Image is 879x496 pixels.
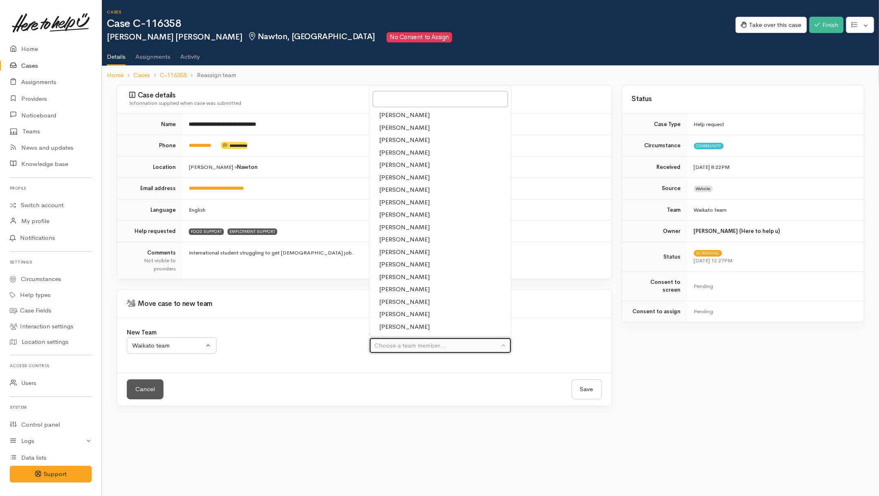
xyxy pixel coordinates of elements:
button: Waikato team [127,337,216,354]
li: Reassign team [187,71,236,80]
h3: Status [632,95,854,103]
a: Activity [180,42,200,65]
span: [PERSON_NAME] [379,260,430,269]
h6: Access control [10,360,92,371]
b: [PERSON_NAME] (Here to help u) [694,228,780,235]
td: Case Type [622,114,687,135]
td: Received [622,156,687,178]
span: [PERSON_NAME] [379,210,430,219]
span: [PERSON_NAME] [379,160,430,170]
div: Not visible to providers [127,257,176,272]
time: [DATE] 8:22PM [694,164,730,170]
span: [PERSON_NAME] [379,248,430,257]
td: Owner [622,221,687,242]
button: Finish [809,17,844,33]
td: Consent to assign [622,301,687,322]
div: Pending [694,308,854,316]
span: [PERSON_NAME] [379,223,430,232]
td: Language [117,199,182,221]
button: Choose a team member... [369,337,512,354]
a: Details [107,42,126,66]
span: [PERSON_NAME] [379,148,430,157]
td: International student struggling to get [DEMOGRAPHIC_DATA] job. [182,242,612,279]
h6: Settings [10,257,92,268]
div: Information supplied when case was submitted [129,99,602,107]
button: Take over this case [735,17,807,33]
td: Source [622,178,687,199]
span: Community [694,143,724,149]
td: Status [622,242,687,271]
td: Location [117,156,182,178]
span: [PERSON_NAME] [379,297,430,307]
a: Cases [133,71,150,80]
span: FOOD SUPPORT [189,228,224,235]
div: [DATE] 12:27PM [694,257,854,265]
button: Save [572,379,602,399]
span: [PERSON_NAME] » [189,164,258,170]
td: Comments [117,242,182,279]
td: Help request [687,114,864,135]
h6: System [10,402,92,413]
span: [PERSON_NAME] [379,185,430,195]
span: [PERSON_NAME] [379,272,430,282]
td: Help requested [117,221,182,242]
h6: Profile [10,183,92,194]
span: Waikato team [694,206,727,213]
a: Cancel [127,379,163,399]
h3: Move case to new team [122,300,607,308]
span: [PERSON_NAME] [379,173,430,182]
td: Phone [117,135,182,157]
span: [PERSON_NAME] [379,123,430,133]
h1: Case C-116358 [107,18,735,30]
td: Circumstance [622,135,687,157]
label: New Team [127,328,157,337]
span: [PERSON_NAME] [379,310,430,319]
td: Email address [117,178,182,199]
a: Home [107,71,124,80]
h3: Case details [129,91,602,100]
h6: Cases [107,10,735,14]
a: Assignments [135,42,170,65]
span: EMPLOYMENT SUPPORT [227,228,277,235]
div: Waikato team [132,341,204,350]
span: Nawton, [GEOGRAPHIC_DATA] [247,31,375,42]
span: [PERSON_NAME] [379,285,430,294]
td: Consent to screen [622,271,687,301]
a: C-116358 [160,71,187,80]
input: Search [373,91,508,108]
span: Screening [694,250,722,257]
td: Name [117,114,182,135]
span: [PERSON_NAME] [379,198,430,207]
span: [PERSON_NAME] [379,111,430,120]
b: Nawton [237,164,258,170]
div: Choose a team member... [374,341,499,350]
nav: breadcrumb [102,66,879,85]
span: [PERSON_NAME] [379,322,430,332]
h2: [PERSON_NAME] [PERSON_NAME] [107,32,735,42]
div: Pending [694,282,854,290]
span: Website [694,186,713,192]
span: No Consent to Assign [386,32,452,42]
span: [PERSON_NAME] [379,135,430,145]
span: [PERSON_NAME] [379,235,430,244]
td: Team [622,199,687,221]
td: English [182,199,612,221]
button: Support [10,466,92,483]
